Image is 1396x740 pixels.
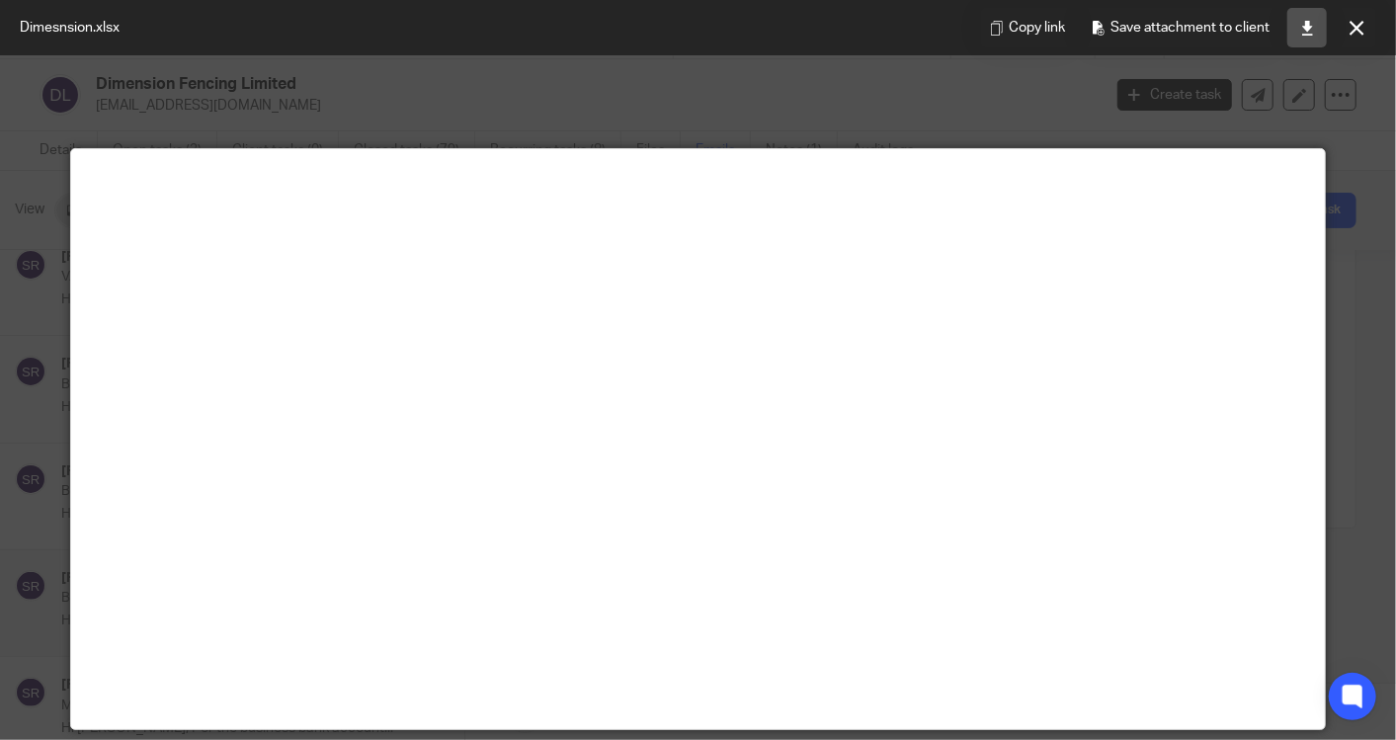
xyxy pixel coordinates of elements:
span: Copy link [1009,16,1065,40]
button: Save attachment to client [1083,8,1277,47]
span: Dimesnsion.xlsx [20,18,120,38]
span: Save attachment to client [1110,16,1270,40]
sup: th [306,224,316,236]
a: [EMAIL_ADDRESS][DOMAIN_NAME] [441,182,673,198]
button: Copy link [981,8,1073,47]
